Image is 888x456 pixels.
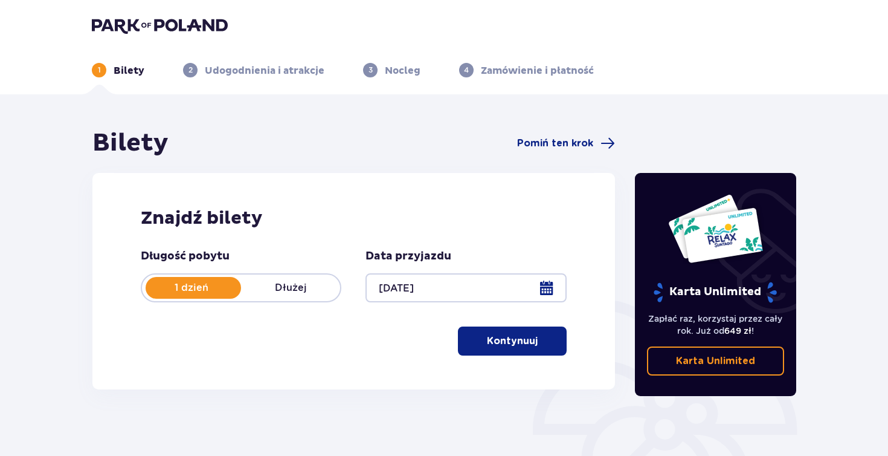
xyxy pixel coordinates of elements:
[98,65,101,76] p: 1
[724,326,751,336] span: 649 zł
[114,64,144,77] p: Bilety
[363,63,420,77] div: 3Nocleg
[487,334,538,348] p: Kontynuuj
[92,128,169,158] h1: Bilety
[183,63,324,77] div: 2Udogodnienia i atrakcje
[647,313,785,337] p: Zapłać raz, korzystaj przez cały rok. Już od !
[141,249,230,264] p: Długość pobytu
[647,347,785,376] a: Karta Unlimited
[668,194,764,264] img: Dwie karty całoroczne do Suntago z napisem 'UNLIMITED RELAX', na białym tle z tropikalnymi liśćmi...
[241,281,340,295] p: Dłużej
[481,64,594,77] p: Zamówienie i płatność
[368,65,373,76] p: 3
[458,327,567,356] button: Kontynuuj
[385,64,420,77] p: Nocleg
[92,17,228,34] img: Park of Poland logo
[676,354,755,368] p: Karta Unlimited
[459,63,594,77] div: 4Zamówienie i płatność
[92,63,144,77] div: 1Bilety
[142,281,241,295] p: 1 dzień
[365,249,451,264] p: Data przyjazdu
[188,65,193,76] p: 2
[652,282,778,303] p: Karta Unlimited
[517,136,615,151] a: Pomiń ten krok
[464,65,469,76] p: 4
[141,207,567,230] h2: Znajdź bilety
[205,64,324,77] p: Udogodnienia i atrakcje
[517,137,593,150] span: Pomiń ten krok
